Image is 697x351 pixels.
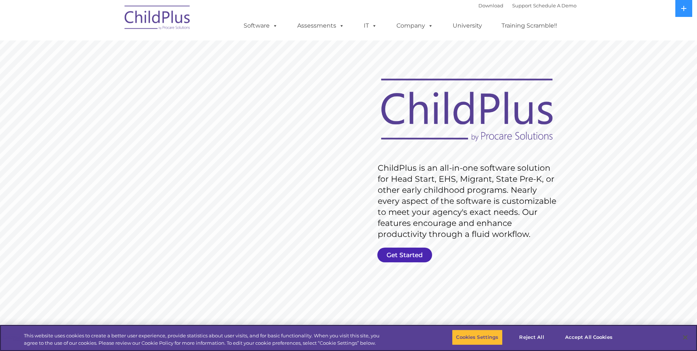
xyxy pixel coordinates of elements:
[378,163,560,240] rs-layer: ChildPlus is an all-in-one software solution for Head Start, EHS, Migrant, State Pre-K, or other ...
[509,330,555,345] button: Reject All
[494,18,564,33] a: Training Scramble!!
[677,329,693,345] button: Close
[533,3,576,8] a: Schedule A Demo
[452,330,502,345] button: Cookies Settings
[121,0,194,37] img: ChildPlus by Procare Solutions
[290,18,352,33] a: Assessments
[377,248,432,262] a: Get Started
[478,3,576,8] font: |
[478,3,503,8] a: Download
[24,332,383,347] div: This website uses cookies to create a better user experience, provide statistics about user visit...
[445,18,489,33] a: University
[389,18,441,33] a: Company
[561,330,617,345] button: Accept All Cookies
[236,18,285,33] a: Software
[512,3,532,8] a: Support
[356,18,384,33] a: IT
